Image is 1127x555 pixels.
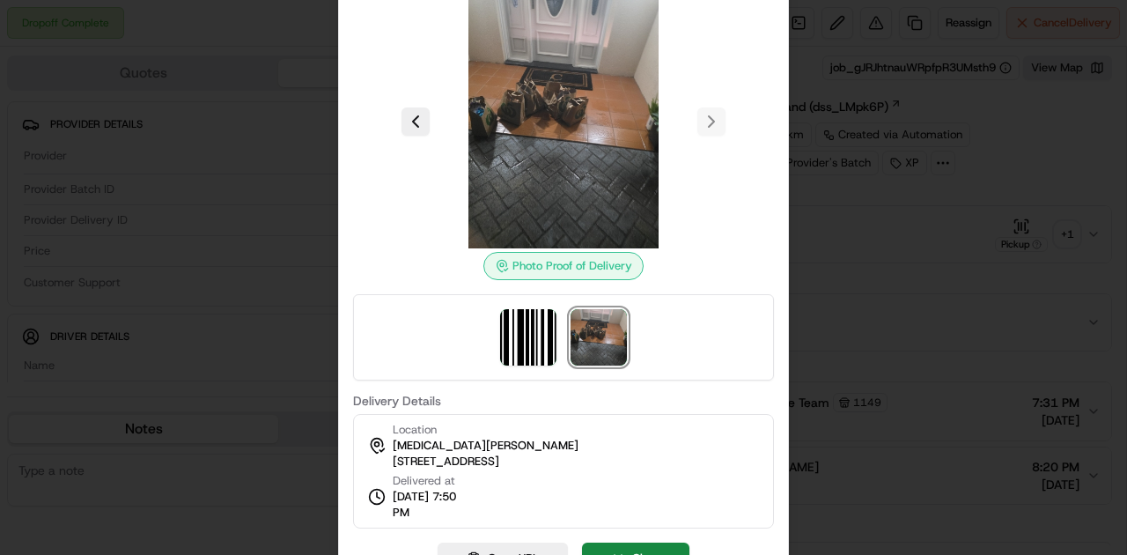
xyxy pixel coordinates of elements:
span: [MEDICAL_DATA][PERSON_NAME] [393,438,578,454]
span: [DATE] 7:50 PM [393,489,474,521]
span: Location [393,422,437,438]
span: Delivered at [393,473,474,489]
label: Delivery Details [353,395,774,407]
div: Photo Proof of Delivery [483,252,644,280]
span: [STREET_ADDRESS] [393,454,499,470]
img: barcode_scan_on_pickup image [500,309,556,366]
img: photo_proof_of_delivery image [571,309,627,366]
